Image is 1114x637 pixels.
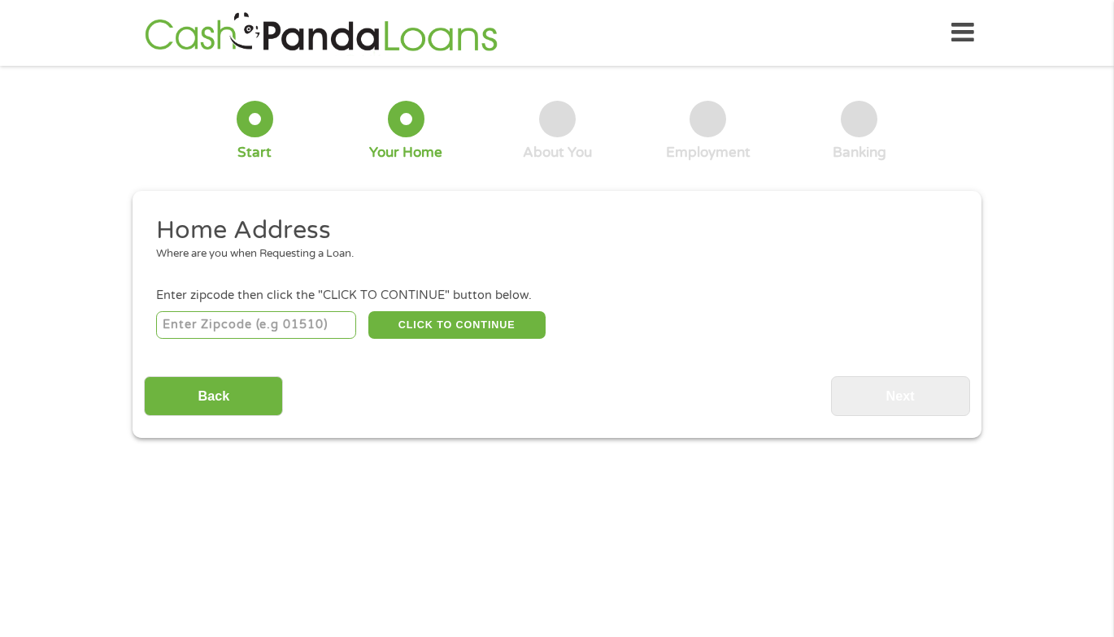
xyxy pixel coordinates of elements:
[523,144,592,162] div: About You
[368,311,546,339] button: CLICK TO CONTINUE
[144,376,283,416] input: Back
[156,287,958,305] div: Enter zipcode then click the "CLICK TO CONTINUE" button below.
[666,144,751,162] div: Employment
[156,214,946,247] h2: Home Address
[140,10,503,56] img: GetLoanNow Logo
[156,311,357,339] input: Enter Zipcode (e.g 01510)
[369,144,442,162] div: Your Home
[156,246,946,262] div: Where are you when Requesting a Loan.
[831,376,970,416] input: Next
[237,144,272,162] div: Start
[833,144,886,162] div: Banking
